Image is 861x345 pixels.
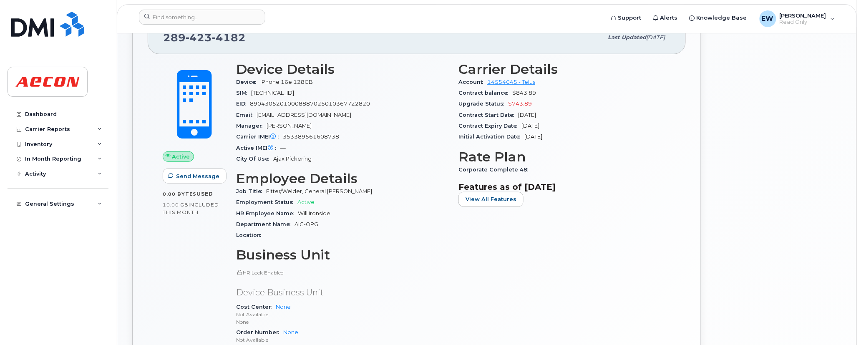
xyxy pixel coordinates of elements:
button: Send Message [163,169,227,184]
span: EID [236,101,250,107]
span: HR Employee Name [236,210,298,217]
span: Fitter/Welder, General [PERSON_NAME] [266,188,372,194]
span: [EMAIL_ADDRESS][DOMAIN_NAME] [257,112,351,118]
span: — [280,145,286,151]
span: [DATE] [518,112,536,118]
span: Manager [236,123,267,129]
span: Ajax Pickering [273,156,312,162]
p: Device Business Unit [236,287,448,299]
h3: Features as of [DATE] [458,182,671,192]
span: Last updated [608,34,647,40]
span: Contract balance [458,90,512,96]
span: Alerts [660,14,678,22]
p: HR Lock Enabled [236,269,448,276]
span: Department Name [236,221,295,227]
p: None [236,318,448,325]
h3: Device Details [236,62,448,77]
h3: Carrier Details [458,62,671,77]
h3: Business Unit [236,247,448,262]
div: elizabeth williams [754,10,841,27]
a: Alerts [647,10,684,26]
button: View All Features [458,192,524,207]
span: Upgrade Status [458,101,508,107]
span: Cost Center [236,304,276,310]
span: [DATE] [647,34,665,40]
span: City Of Use [236,156,273,162]
span: Active [297,199,315,205]
span: iPhone 16e 128GB [260,79,313,85]
span: 423 [186,31,212,44]
span: Initial Activation Date [458,133,524,140]
span: Support [618,14,642,22]
span: Read Only [780,19,826,25]
span: Contract Start Date [458,112,518,118]
p: Not Available [236,336,448,343]
span: Device [236,79,260,85]
span: Email [236,112,257,118]
span: Account [458,79,487,85]
span: [DATE] [521,123,539,129]
span: $843.89 [512,90,536,96]
span: Contract Expiry Date [458,123,521,129]
span: Employment Status [236,199,297,205]
span: Will Ironside [298,210,330,217]
span: 10.00 GB [163,202,189,208]
span: included this month [163,201,219,215]
span: Active [172,153,190,161]
h3: Rate Plan [458,149,671,164]
span: [DATE] [524,133,542,140]
span: 289 [163,31,246,44]
span: Order Number [236,329,283,335]
span: Job Title [236,188,266,194]
span: Carrier IMEI [236,133,283,140]
a: 14554645 - Telus [487,79,535,85]
span: 4182 [212,31,246,44]
a: Knowledge Base [684,10,753,26]
span: $743.89 [508,101,532,107]
span: SIM [236,90,251,96]
span: Active IMEI [236,145,280,151]
span: AIC-OPG [295,221,318,227]
span: used [196,191,213,197]
a: None [283,329,298,335]
span: 0.00 Bytes [163,191,196,197]
span: [PERSON_NAME] [780,12,826,19]
span: Location [236,232,265,238]
span: 353389561608738 [283,133,339,140]
span: EW [762,14,774,24]
h3: Employee Details [236,171,448,186]
span: 89043052010008887025010367722820 [250,101,370,107]
span: [TECHNICAL_ID] [251,90,294,96]
span: [PERSON_NAME] [267,123,312,129]
p: Not Available [236,311,448,318]
a: None [276,304,291,310]
span: Knowledge Base [697,14,747,22]
span: View All Features [466,195,516,203]
span: Send Message [176,172,219,180]
span: Corporate Complete 48 [458,166,532,173]
a: Support [605,10,647,26]
input: Find something... [139,10,265,25]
